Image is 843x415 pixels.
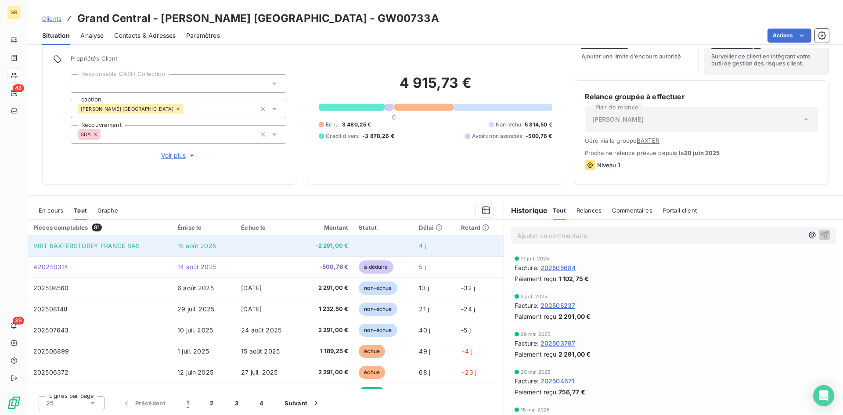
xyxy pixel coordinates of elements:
[33,305,68,313] span: 202508148
[81,132,91,137] span: SDA
[515,312,557,321] span: Paiement reçu
[306,368,349,377] span: 2 291,00 €
[540,301,575,310] span: 202505237
[342,121,371,129] span: 3 480,25 €
[419,242,426,249] span: 4 j
[558,350,591,359] span: 2 291,00 €
[515,339,539,348] span: Facture :
[7,86,21,100] a: 46
[177,242,216,249] span: 15 août 2025
[592,115,644,124] span: [PERSON_NAME]
[515,301,539,310] span: Facture :
[42,15,61,22] span: Clients
[33,242,140,249] span: VIRT BAXTERSTOREY FRANCE SAS
[526,132,552,140] span: -500,76 €
[767,29,811,43] button: Actions
[359,281,397,295] span: non-échue
[585,137,818,144] span: Géré via le groupe
[241,284,262,292] span: [DATE]
[101,130,108,138] input: Ajouter une valeur
[540,339,575,348] span: 202503797
[585,91,818,102] h6: Relance groupée à effectuer
[199,394,224,412] button: 2
[74,207,87,214] span: Tout
[71,55,286,67] span: Propriétés Client
[42,31,70,40] span: Situation
[81,106,174,112] span: [PERSON_NAME] [GEOGRAPHIC_DATA]
[177,368,213,376] span: 12 juin 2025
[177,305,214,313] span: 29 juil. 2025
[461,284,475,292] span: -32 j
[71,151,286,160] button: Voir plus
[306,242,349,250] span: -2 291,00 €
[33,224,167,231] div: Pièces comptables
[77,11,439,26] h3: Grand Central - [PERSON_NAME] [GEOGRAPHIC_DATA] - GW00733A
[186,31,220,40] span: Paramètres
[461,305,475,313] span: -24 j
[241,347,280,355] span: 15 août 2025
[306,305,349,314] span: 1 232,50 €
[540,263,576,272] span: 202505684
[13,84,24,92] span: 46
[558,387,585,397] span: 756,77 €
[177,224,231,231] div: Émise le
[553,207,566,214] span: Tout
[39,207,63,214] span: En cours
[585,149,818,156] span: Prochaine relance prévue depuis le
[711,53,821,67] span: Surveiller ce client en intégrant votre outil de gestion des risques client.
[177,347,209,355] span: 1 juil. 2025
[33,368,68,376] span: 202506372
[576,207,602,214] span: Relances
[521,369,551,375] span: 29 mai 2025
[359,324,397,337] span: non-échue
[581,53,681,60] span: Ajouter une limite d’encours autorisé
[97,207,118,214] span: Graphe
[177,263,216,271] span: 14 août 2025
[359,303,397,316] span: non-échue
[359,224,408,231] div: Statut
[33,284,68,292] span: 202508560
[419,326,430,334] span: 40 j
[319,74,552,101] h2: 4 915,73 €
[112,394,176,412] button: Précédent
[558,274,589,283] span: 1 102,75 €
[7,5,21,19] div: GR
[419,305,429,313] span: 21 j
[13,317,24,325] span: 39
[306,347,349,356] span: 1 189,25 €
[461,326,471,334] span: -5 j
[684,149,720,156] span: 20 juin 2025
[359,345,385,358] span: échue
[184,105,191,113] input: Ajouter une valeur
[249,394,274,412] button: 4
[521,332,551,337] span: 29 mai 2025
[515,350,557,359] span: Paiement reçu
[326,121,339,129] span: Échu
[7,396,21,410] img: Logo LeanPay
[224,394,249,412] button: 3
[326,132,359,140] span: Crédit divers
[521,256,550,261] span: 17 juil. 2025
[419,347,430,355] span: 49 j
[515,376,539,386] span: Facture :
[461,224,498,231] div: Retard
[359,366,385,379] span: échue
[540,376,574,386] span: 202504671
[597,162,620,169] span: Niveau 1
[46,399,54,408] span: 25
[306,263,349,271] span: -500,76 €
[419,368,430,376] span: 68 j
[33,263,68,271] span: A20250314
[515,274,557,283] span: Paiement reçu
[33,326,68,334] span: 202507643
[78,79,85,87] input: Ajouter une valeur
[515,387,557,397] span: Paiement reçu
[472,132,522,140] span: Avoirs non associés
[274,394,331,412] button: Suivant
[419,224,450,231] div: Délai
[241,224,295,231] div: Échue le
[525,121,552,129] span: 5 814,50 €
[176,394,199,412] button: 1
[161,151,196,160] span: Voir plus
[359,260,393,274] span: à déduire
